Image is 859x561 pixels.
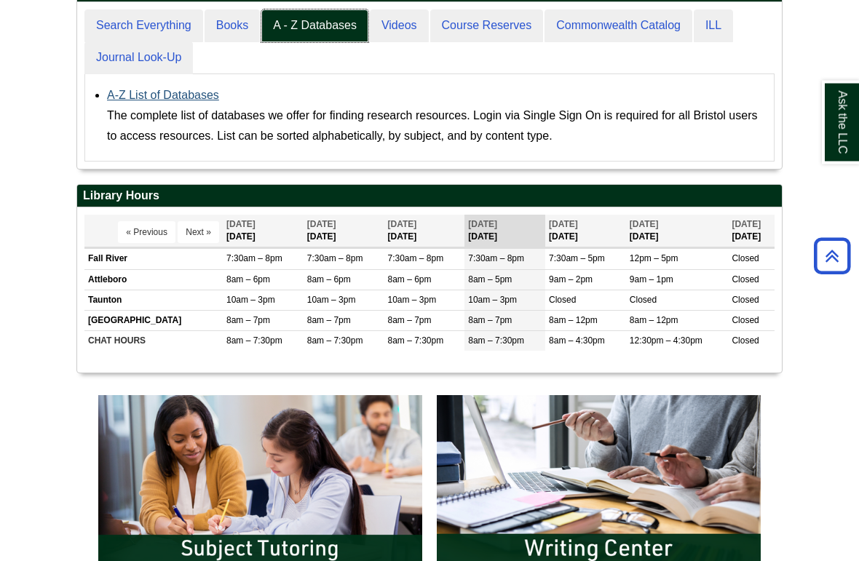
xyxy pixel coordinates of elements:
[178,222,219,244] button: Next »
[630,275,673,285] span: 9am – 1pm
[307,316,351,326] span: 8am – 7pm
[107,89,219,102] a: A-Z List of Databases
[388,316,432,326] span: 8am – 7pm
[549,275,593,285] span: 9am – 2pm
[809,246,855,266] a: Back to Top
[307,336,363,346] span: 8am – 7:30pm
[732,275,759,285] span: Closed
[84,270,223,290] td: Attleboro
[464,215,545,248] th: [DATE]
[388,254,444,264] span: 7:30am – 8pm
[261,10,368,43] a: A - Z Databases
[626,215,729,248] th: [DATE]
[226,275,270,285] span: 8am – 6pm
[545,215,626,248] th: [DATE]
[549,336,605,346] span: 8am – 4:30pm
[549,316,598,326] span: 8am – 12pm
[226,254,282,264] span: 7:30am – 8pm
[84,290,223,311] td: Taunton
[84,10,203,43] a: Search Everything
[468,254,524,264] span: 7:30am – 8pm
[388,220,417,230] span: [DATE]
[468,295,517,306] span: 10am – 3pm
[107,106,767,147] div: The complete list of databases we offer for finding research resources. Login via Single Sign On ...
[732,295,759,306] span: Closed
[304,215,384,248] th: [DATE]
[732,336,759,346] span: Closed
[388,275,432,285] span: 8am – 6pm
[430,10,544,43] a: Course Reserves
[226,295,275,306] span: 10am – 3pm
[732,220,761,230] span: [DATE]
[205,10,260,43] a: Books
[384,215,465,248] th: [DATE]
[77,186,782,208] h2: Library Hours
[549,295,576,306] span: Closed
[630,254,678,264] span: 12pm – 5pm
[545,10,692,43] a: Commonwealth Catalog
[388,295,437,306] span: 10am – 3pm
[226,220,256,230] span: [DATE]
[84,250,223,270] td: Fall River
[630,316,678,326] span: 8am – 12pm
[388,336,444,346] span: 8am – 7:30pm
[84,311,223,331] td: [GEOGRAPHIC_DATA]
[694,10,733,43] a: ILL
[223,215,304,248] th: [DATE]
[630,220,659,230] span: [DATE]
[468,336,524,346] span: 8am – 7:30pm
[307,295,356,306] span: 10am – 3pm
[370,10,429,43] a: Videos
[732,254,759,264] span: Closed
[549,254,605,264] span: 7:30am – 5pm
[728,215,775,248] th: [DATE]
[307,220,336,230] span: [DATE]
[732,316,759,326] span: Closed
[84,42,193,75] a: Journal Look-Up
[84,331,223,351] td: CHAT HOURS
[549,220,578,230] span: [DATE]
[307,254,363,264] span: 7:30am – 8pm
[307,275,351,285] span: 8am – 6pm
[226,316,270,326] span: 8am – 7pm
[468,275,512,285] span: 8am – 5pm
[630,336,702,346] span: 12:30pm – 4:30pm
[468,316,512,326] span: 8am – 7pm
[630,295,657,306] span: Closed
[468,220,497,230] span: [DATE]
[118,222,175,244] button: « Previous
[226,336,282,346] span: 8am – 7:30pm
